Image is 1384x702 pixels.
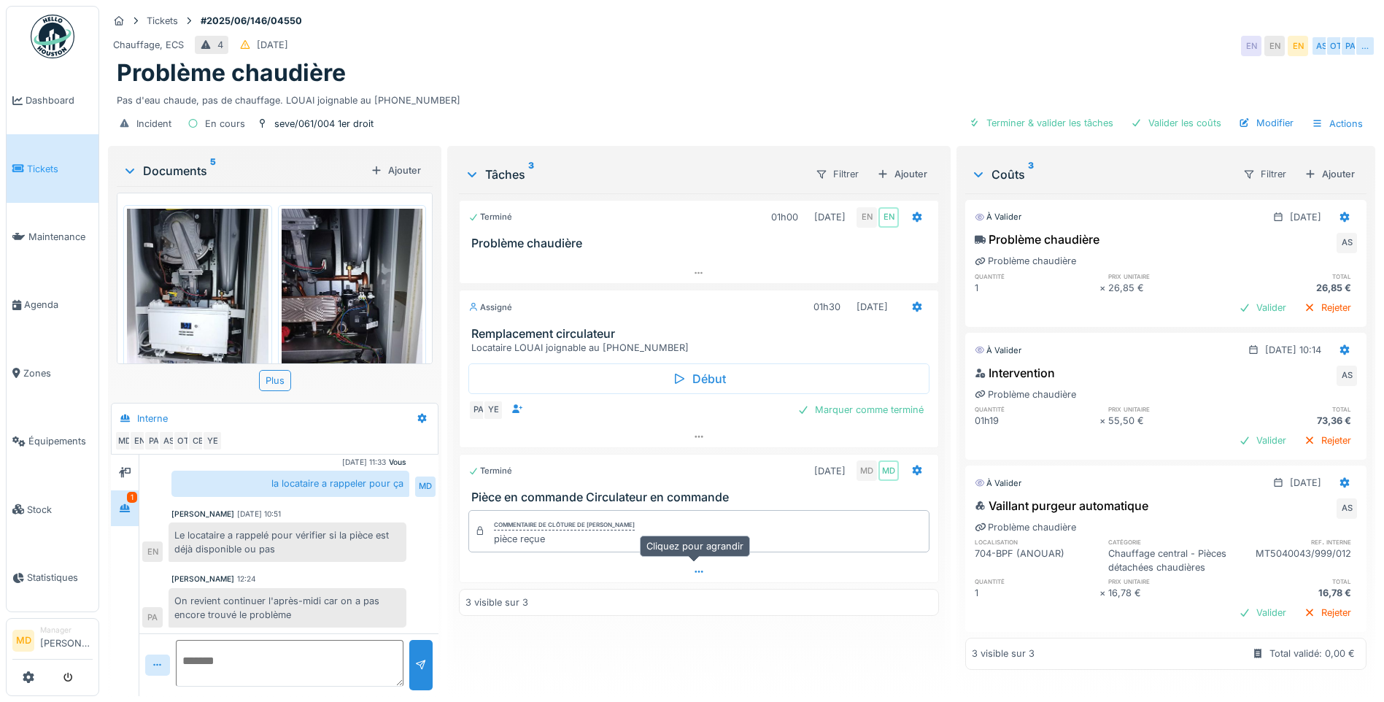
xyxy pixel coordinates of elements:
div: pièce reçue [494,532,635,546]
a: Agenda [7,271,98,339]
sup: 3 [1028,166,1034,183]
a: Équipements [7,407,98,475]
div: PA [468,400,489,420]
div: EN [142,541,163,562]
div: [PERSON_NAME] [171,574,234,585]
div: Valider les coûts [1125,113,1227,133]
div: MD [857,460,877,481]
a: Stock [7,475,98,543]
div: [DATE] [257,38,288,52]
a: Statistiques [7,544,98,612]
div: Tâches [465,166,803,183]
h6: total [1233,271,1357,281]
div: 01h00 [771,210,798,224]
h1: Problème chaudière [117,59,346,87]
li: MD [12,630,34,652]
div: PA [1340,36,1361,56]
h6: quantité [975,576,1099,586]
div: Manager [40,625,93,636]
li: [PERSON_NAME] [40,625,93,656]
div: 16,78 € [1108,586,1232,600]
div: 55,50 € [1108,414,1232,428]
span: Dashboard [26,93,93,107]
div: 26,85 € [1108,281,1232,295]
div: … [1355,36,1375,56]
div: Documents [123,162,365,180]
a: Zones [7,339,98,407]
div: [DATE] [814,464,846,478]
div: Problème chaudière [975,520,1076,534]
div: YE [202,431,223,451]
div: EN [1241,36,1261,56]
a: Tickets [7,134,98,202]
div: Vaillant purgeur automatique [975,497,1148,514]
div: AS [1311,36,1331,56]
div: 01h30 [813,300,840,314]
div: 1 [975,586,1099,600]
div: EN [129,431,150,451]
div: seve/061/004 1er droit [274,117,374,131]
span: Agenda [24,298,93,312]
div: EN [1264,36,1285,56]
div: Pas d'eau chaude, pas de chauffage. LOUAI joignable au [PHONE_NUMBER] [117,88,1366,107]
div: 1 [127,492,137,503]
div: Ajouter [365,161,427,180]
div: 3 visible sur 3 [972,647,1035,660]
div: MD [878,460,899,481]
div: Rejeter [1298,431,1357,450]
div: × [1099,586,1109,600]
div: En cours [205,117,245,131]
div: × [1099,281,1109,295]
span: Statistiques [27,571,93,585]
span: Maintenance [28,230,93,244]
div: [DATE] [1290,210,1321,224]
div: Le locataire a rappelé pour vérifier si la pièce est déjà disponible ou pas [169,522,406,562]
div: [DATE] [857,300,888,314]
h6: prix unitaire [1108,404,1232,414]
div: Total validé: 0,00 € [1269,647,1355,660]
div: Marquer comme terminé [792,400,929,420]
img: l71em5q4jvr8w6gn20yrfypv51os [282,209,423,397]
div: Terminé [468,465,512,477]
div: MT5040043/999/012 [1233,547,1357,574]
div: Incident [136,117,171,131]
div: 01h19 [975,414,1099,428]
div: OT [1326,36,1346,56]
div: Actions [1305,113,1369,134]
h6: localisation [975,537,1099,547]
h6: ref. interne [1233,537,1357,547]
div: [DATE] 10:14 [1265,343,1321,357]
div: Filtrer [1237,163,1293,185]
div: 1 [975,281,1099,295]
h6: catégorie [1108,537,1232,547]
h6: prix unitaire [1108,271,1232,281]
sup: 3 [528,166,534,183]
div: [PERSON_NAME] [171,509,234,520]
div: Problème chaudière [975,254,1076,268]
span: Stock [27,503,93,517]
h3: Remplacement circulateur [471,327,932,341]
div: Filtrer [809,163,865,185]
div: CB [188,431,208,451]
div: × [1099,414,1109,428]
div: 12:24 [237,574,256,585]
div: [DATE] [814,210,846,224]
div: Rejeter [1298,603,1357,622]
div: Coûts [971,166,1231,183]
div: PA [144,431,164,451]
div: Rejeter [1298,298,1357,317]
div: Ajouter [871,164,933,184]
div: À valider [975,344,1021,357]
div: Problème chaudière [975,231,1099,248]
div: MD [115,431,135,451]
div: [DATE] 10:51 [237,509,281,520]
h3: Problème chaudière [471,236,932,250]
span: Zones [23,366,93,380]
div: Terminer & valider les tâches [963,113,1119,133]
span: Équipements [28,434,93,448]
a: Maintenance [7,203,98,271]
div: EN [857,207,877,228]
div: OT [173,431,193,451]
div: Chauffage central - Pièces détachées chaudières [1108,547,1232,574]
div: Valider [1233,603,1292,622]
